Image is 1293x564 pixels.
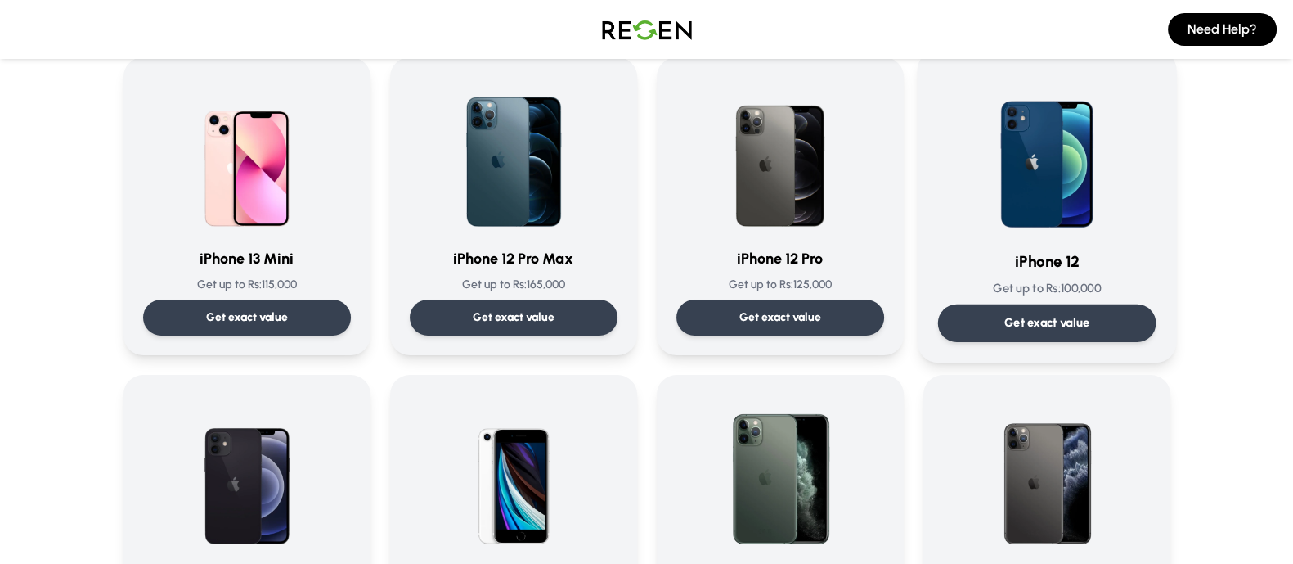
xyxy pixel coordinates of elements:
p: Get up to Rs: 125,000 [676,277,884,293]
h3: iPhone 12 Pro [676,247,884,270]
p: Get exact value [739,309,821,326]
p: Get up to Rs: 115,000 [143,277,351,293]
p: Get exact value [473,309,554,326]
img: iPhone 11 Pro [968,395,1125,552]
p: Get up to Rs: 100,000 [937,280,1156,297]
h3: iPhone 12 [937,250,1156,273]
img: Logo [590,7,704,52]
p: Get exact value [1003,314,1089,332]
button: Need Help? [1168,13,1277,46]
img: iPhone 12 [964,70,1129,236]
h3: iPhone 13 Mini [143,247,351,270]
img: iPhone 12 Mini [168,395,325,552]
img: iPhone 11 Pro Max [702,395,859,552]
img: iPhone 13 Mini [168,77,325,234]
img: iPhone 12 Pro [702,77,859,234]
p: Get up to Rs: 165,000 [410,277,617,293]
img: iPhone 12 Pro Max [435,77,592,234]
img: iPhone SE (2nd Generation) [435,395,592,552]
p: Get exact value [206,309,288,326]
h3: iPhone 12 Pro Max [410,247,617,270]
